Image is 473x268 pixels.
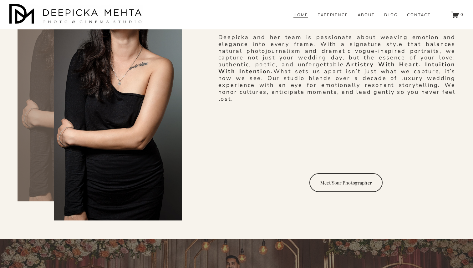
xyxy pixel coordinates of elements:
a: EXPERIENCE [318,12,348,18]
a: 0 items in cart [451,11,464,19]
a: folder dropdown [384,12,398,18]
strong: Artistry With Heart. Intuition With Intention. [218,61,455,75]
span: 0 [460,12,464,18]
a: Meet Your Photographer [309,173,382,192]
a: HOME [293,12,308,18]
p: Deepicka and her team is passionate about weaving emotion and elegance into every frame. With a s... [218,34,455,102]
a: CONTACT [407,12,431,18]
span: BLOG [384,13,398,18]
a: ABOUT [358,12,375,18]
img: Austin Wedding Photographer - Deepicka Mehta Photography &amp; Cinematography [9,4,144,26]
